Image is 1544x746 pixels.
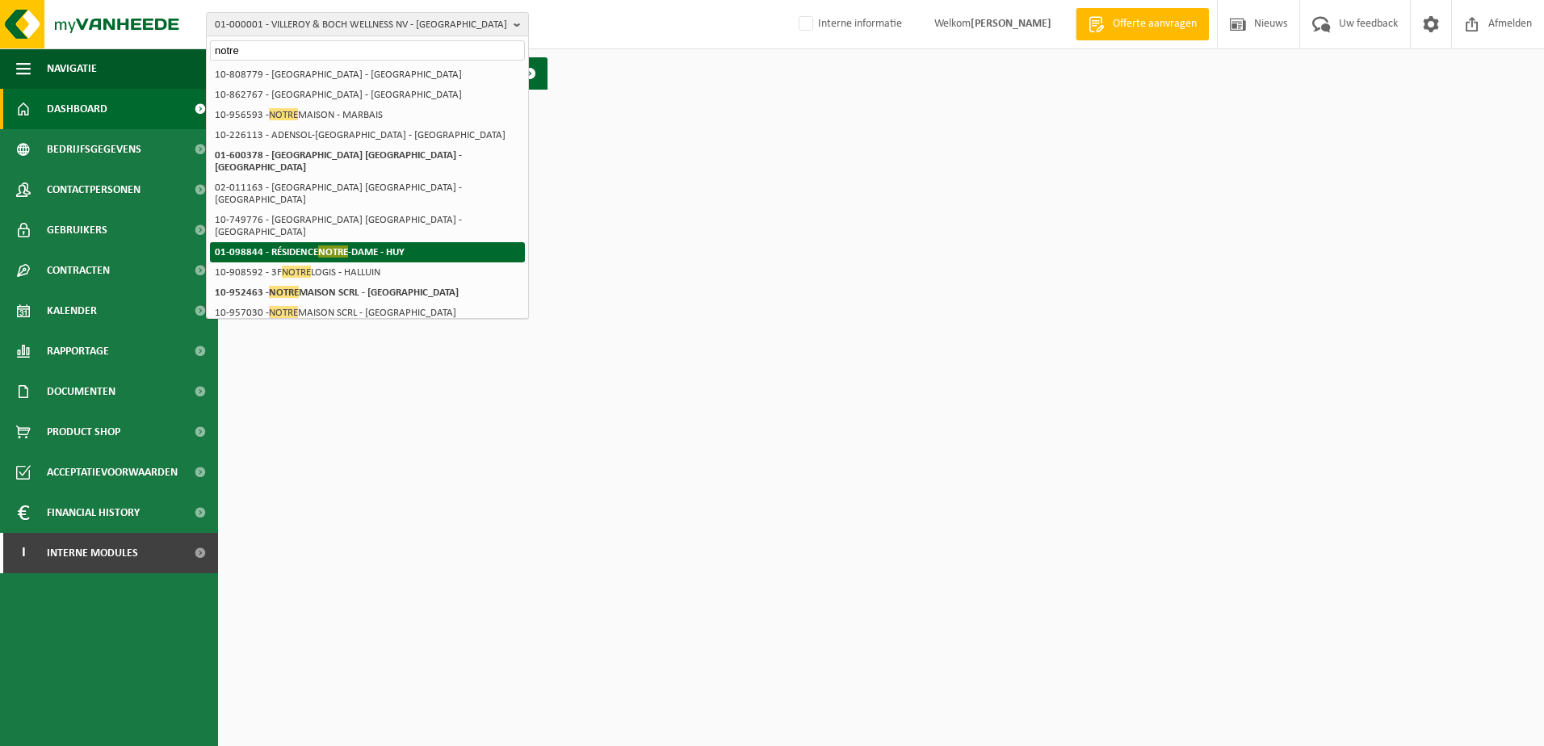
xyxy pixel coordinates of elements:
[215,245,405,258] strong: 01-098844 - RÉSIDENCE -DAME - HUY
[47,291,97,331] span: Kalender
[210,125,525,145] li: 10-226113 - ADENSOL-[GEOGRAPHIC_DATA] - [GEOGRAPHIC_DATA]
[215,150,462,173] strong: 01-600378 - [GEOGRAPHIC_DATA] [GEOGRAPHIC_DATA] - [GEOGRAPHIC_DATA]
[795,12,902,36] label: Interne informatie
[16,533,31,573] span: I
[282,266,311,278] span: NOTRE
[215,286,459,298] strong: 10-952463 - MAISON SCRL - [GEOGRAPHIC_DATA]
[215,13,507,37] span: 01-000001 - VILLEROY & BOCH WELLNESS NV - [GEOGRAPHIC_DATA]
[210,262,525,283] li: 10-908592 - 3F LOGIS - HALLUIN
[47,412,120,452] span: Product Shop
[47,533,138,573] span: Interne modules
[47,170,141,210] span: Contactpersonen
[47,331,109,371] span: Rapportage
[210,303,525,323] li: 10-957030 - MAISON SCRL - [GEOGRAPHIC_DATA]
[47,452,178,492] span: Acceptatievoorwaarden
[206,12,529,36] button: 01-000001 - VILLEROY & BOCH WELLNESS NV - [GEOGRAPHIC_DATA]
[47,129,141,170] span: Bedrijfsgegevens
[269,108,298,120] span: NOTRE
[47,89,107,129] span: Dashboard
[47,210,107,250] span: Gebruikers
[1076,8,1209,40] a: Offerte aanvragen
[210,65,525,85] li: 10-808779 - [GEOGRAPHIC_DATA] - [GEOGRAPHIC_DATA]
[47,250,110,291] span: Contracten
[47,48,97,89] span: Navigatie
[269,306,298,318] span: NOTRE
[47,371,115,412] span: Documenten
[971,18,1051,30] strong: [PERSON_NAME]
[210,178,525,210] li: 02-011163 - [GEOGRAPHIC_DATA] [GEOGRAPHIC_DATA] - [GEOGRAPHIC_DATA]
[210,85,525,105] li: 10-862767 - [GEOGRAPHIC_DATA] - [GEOGRAPHIC_DATA]
[318,245,348,258] span: NOTRE
[1109,16,1201,32] span: Offerte aanvragen
[47,492,140,533] span: Financial History
[210,105,525,125] li: 10-956593 - MAISON - MARBAIS
[269,286,299,298] span: NOTRE
[210,210,525,242] li: 10-749776 - [GEOGRAPHIC_DATA] [GEOGRAPHIC_DATA] - [GEOGRAPHIC_DATA]
[210,40,525,61] input: Zoeken naar gekoppelde vestigingen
